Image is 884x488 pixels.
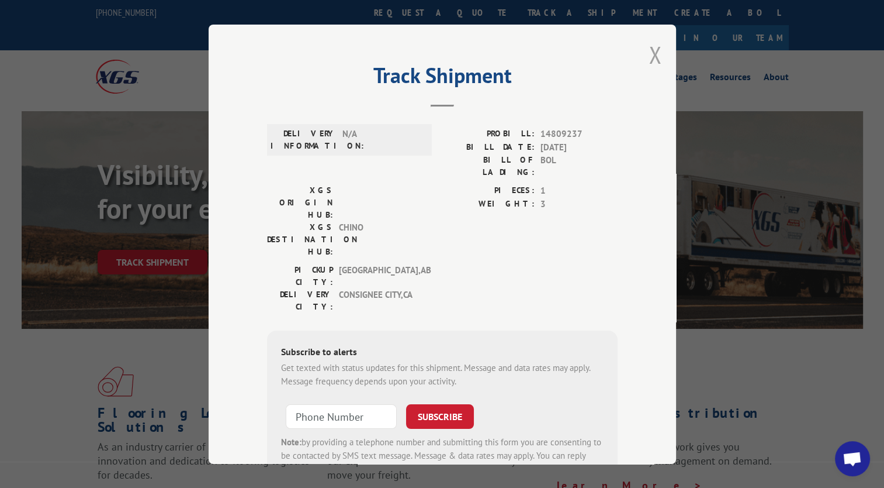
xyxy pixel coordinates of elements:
label: PICKUP CITY: [267,264,333,288]
label: PROBILL: [442,128,535,141]
a: Open chat [835,441,870,476]
div: by providing a telephone number and submitting this form you are consenting to be contacted by SM... [281,436,604,476]
span: [DATE] [540,140,618,154]
button: SUBSCRIBE [406,404,474,429]
span: CHINO [339,221,418,258]
span: 14809237 [540,128,618,141]
span: 1 [540,184,618,198]
label: BILL DATE: [442,140,535,154]
span: BOL [540,154,618,178]
span: N/A [342,128,421,152]
label: XGS DESTINATION HUB: [267,221,333,258]
label: XGS ORIGIN HUB: [267,184,333,221]
span: CONSIGNEE CITY , CA [339,288,418,313]
label: DELIVERY CITY: [267,288,333,313]
strong: Note: [281,437,301,448]
span: 3 [540,197,618,211]
h2: Track Shipment [267,67,618,90]
label: DELIVERY INFORMATION: [271,128,337,152]
label: WEIGHT: [442,197,535,211]
button: Close modal [649,39,661,70]
input: Phone Number [286,404,397,429]
label: BILL OF LADING: [442,154,535,178]
label: PIECES: [442,184,535,198]
div: Get texted with status updates for this shipment. Message and data rates may apply. Message frequ... [281,362,604,388]
div: Subscribe to alerts [281,345,604,362]
span: [GEOGRAPHIC_DATA] , AB [339,264,418,288]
